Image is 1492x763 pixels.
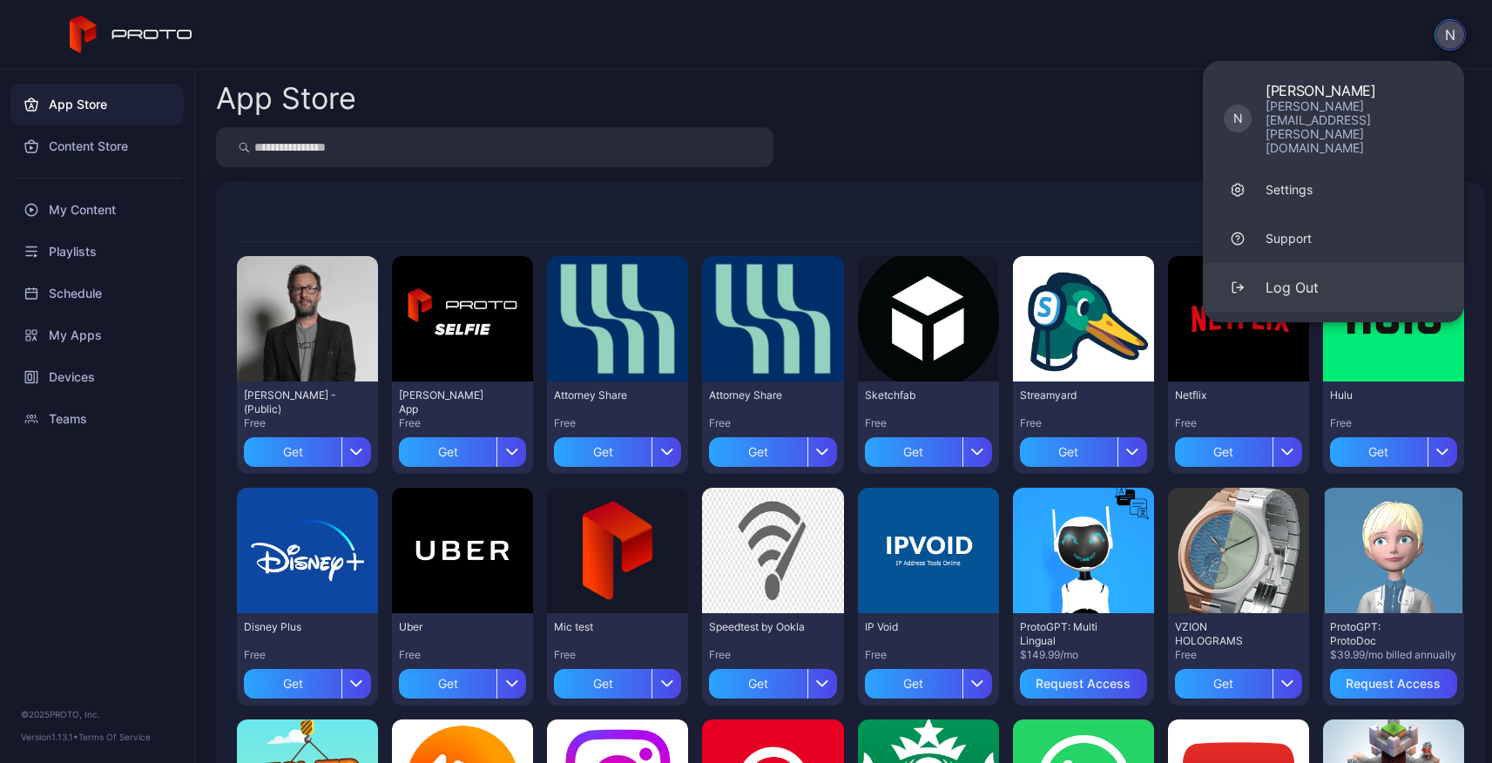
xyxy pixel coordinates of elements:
[1020,388,1116,402] div: Streamyard
[709,430,836,467] button: Get
[865,430,992,467] button: Get
[399,669,496,699] div: Get
[244,669,341,699] div: Get
[1175,662,1302,699] button: Get
[1330,430,1457,467] button: Get
[1435,19,1466,51] button: N
[1175,437,1273,467] div: Get
[1266,99,1443,155] div: [PERSON_NAME][EMAIL_ADDRESS][PERSON_NAME][DOMAIN_NAME]
[244,648,371,662] div: Free
[1020,669,1147,699] button: Request Access
[1175,620,1271,648] div: VZION HOLOGRAMS
[1224,105,1252,132] div: N
[554,620,650,634] div: Mic test
[10,125,184,167] a: Content Store
[399,437,496,467] div: Get
[1020,430,1147,467] button: Get
[10,189,184,231] a: My Content
[554,430,681,467] button: Get
[865,662,992,699] button: Get
[1203,214,1464,263] a: Support
[1266,277,1319,298] div: Log Out
[399,648,526,662] div: Free
[709,388,805,402] div: Attorney Share
[865,416,992,430] div: Free
[1266,82,1443,99] div: [PERSON_NAME]
[1330,416,1457,430] div: Free
[399,620,495,634] div: Uber
[1020,437,1117,467] div: Get
[865,437,962,467] div: Get
[1266,230,1312,247] div: Support
[865,388,961,402] div: Sketchfab
[1203,71,1464,165] a: N[PERSON_NAME][PERSON_NAME][EMAIL_ADDRESS][PERSON_NAME][DOMAIN_NAME]
[554,437,651,467] div: Get
[554,669,651,699] div: Get
[10,231,184,273] a: Playlists
[1330,620,1426,648] div: ProtoGPT: ProtoDoc
[865,669,962,699] div: Get
[1175,648,1302,662] div: Free
[1020,620,1116,648] div: ProtoGPT: Multi Lingual
[1346,677,1441,691] div: Request Access
[10,356,184,398] a: Devices
[244,388,340,416] div: David N Persona - (Public)
[554,662,681,699] button: Get
[21,732,78,742] span: Version 1.13.1 •
[1175,416,1302,430] div: Free
[709,662,836,699] button: Get
[21,707,173,721] div: © 2025 PROTO, Inc.
[1175,388,1271,402] div: Netflix
[1020,648,1147,662] div: $149.99/mo
[554,388,650,402] div: Attorney Share
[1175,430,1302,467] button: Get
[244,416,371,430] div: Free
[709,648,836,662] div: Free
[1330,437,1428,467] div: Get
[1175,669,1273,699] div: Get
[10,398,184,440] a: Teams
[1330,648,1457,662] div: $39.99/mo billed annually
[709,437,807,467] div: Get
[1330,388,1426,402] div: Hulu
[10,273,184,314] a: Schedule
[244,662,371,699] button: Get
[865,648,992,662] div: Free
[865,620,961,634] div: IP Void
[554,648,681,662] div: Free
[1020,416,1147,430] div: Free
[78,732,151,742] a: Terms Of Service
[244,437,341,467] div: Get
[216,84,356,113] div: App Store
[709,669,807,699] div: Get
[709,416,836,430] div: Free
[399,430,526,467] button: Get
[709,620,805,634] div: Speedtest by Ookla
[244,430,371,467] button: Get
[10,314,184,356] a: My Apps
[399,416,526,430] div: Free
[399,388,495,416] div: David Selfie App
[554,416,681,430] div: Free
[244,620,340,634] div: Disney Plus
[10,84,184,125] a: App Store
[1203,165,1464,214] a: Settings
[1330,669,1457,699] button: Request Access
[1266,181,1313,199] div: Settings
[1036,677,1131,691] div: Request Access
[1203,263,1464,312] button: Log Out
[399,662,526,699] button: Get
